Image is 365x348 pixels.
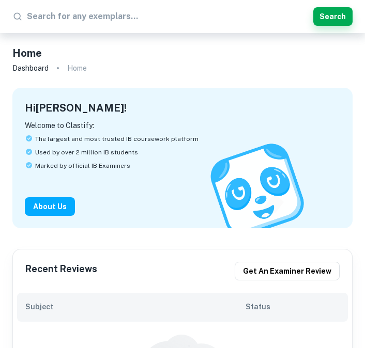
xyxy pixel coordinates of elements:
[27,8,309,25] input: Search for any exemplars...
[246,301,340,312] h6: Status
[35,161,130,170] span: Marked by official IB Examiners
[25,120,340,131] p: Welcome to Clastify:
[35,148,138,157] span: Used by over 2 million IB students
[235,262,340,280] button: Get an examiner review
[25,100,127,116] h4: Hi [PERSON_NAME] !
[12,61,49,75] a: Dashboard
[67,62,87,74] p: Home
[25,197,75,216] button: About Us
[313,7,353,26] button: Search
[35,134,199,144] span: The largest and most trusted IB coursework platform
[12,45,42,61] h4: Home
[25,301,246,312] h6: Subject
[25,262,97,280] h6: Recent Reviews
